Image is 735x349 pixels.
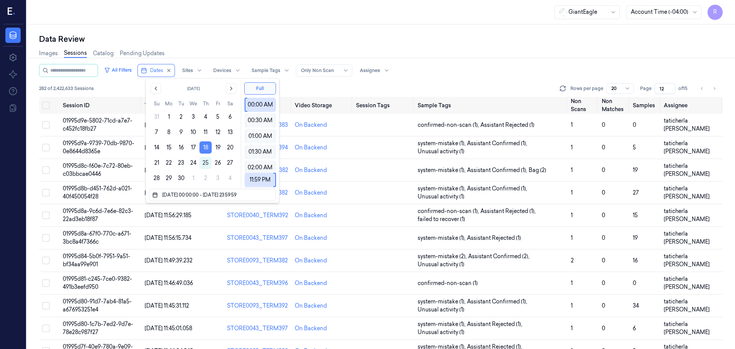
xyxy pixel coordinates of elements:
button: Thursday, October 2nd, 2025 [199,172,212,184]
div: On Backend [295,121,327,129]
span: 0 [633,280,636,287]
span: system-mistake (1) , [418,298,467,306]
button: Sunday, September 28th, 2025 [150,172,163,184]
span: 16 [633,257,638,264]
button: Sunday, September 14th, 2025 [150,141,163,154]
span: 0 [602,234,605,241]
span: 0 [602,212,605,219]
th: Wednesday [187,100,199,108]
div: 00:00 AM [247,98,273,112]
button: Tuesday, September 16th, 2025 [175,141,187,154]
span: Assistant Confirmed (1) , [467,139,529,147]
span: 1 [571,189,573,196]
button: Go to previous page [697,83,707,94]
button: Go to the Next Month [226,83,237,94]
button: Select row [42,257,50,264]
button: Sunday, September 7th, 2025 [150,126,163,138]
span: 1 [571,325,573,332]
button: Wednesday, September 10th, 2025 [187,126,199,138]
button: Monday, September 22nd, 2025 [163,157,175,169]
button: Sunday, September 21st, 2025 [150,157,163,169]
span: 1 [571,234,573,241]
span: 0 [602,302,605,309]
th: Saturday [224,100,236,108]
span: [DATE] 12:13:56.448 [145,144,193,151]
span: 1 [571,280,573,287]
button: Wednesday, September 3rd, 2025 [187,111,199,123]
div: On Backend [295,166,327,174]
span: [DATE] 11:46:49.036 [145,280,193,287]
span: taticherla [PERSON_NAME] [664,321,710,336]
span: 0 [602,257,605,264]
span: Unusual activity (1) [418,193,464,201]
button: Select row [42,324,50,332]
span: Bag (2) [529,166,546,174]
button: Saturday, September 6th, 2025 [224,111,236,123]
span: 01995d9a-9739-70db-9870-0e8644d8365e [63,140,134,155]
button: Wednesday, September 24th, 2025 [187,157,199,169]
div: 01:30 AM [247,145,273,159]
span: 01995d8a-67f0-770c-a671-3bc8a4f7366c [63,230,131,245]
span: 2 [571,257,574,264]
span: Dates [150,67,163,74]
button: Select row [42,234,50,242]
button: Select row [42,166,50,174]
button: Tuesday, September 30th, 2025 [175,172,187,184]
span: Unusual activity (1) [418,261,464,269]
span: [DATE] 11:56:15.734 [145,234,191,241]
span: taticherla [PERSON_NAME] [664,230,710,245]
span: Unusual activity (1) [418,147,464,156]
button: Select all [42,102,50,109]
button: All Filters [101,64,135,76]
th: Non Scans [568,97,599,114]
input: Dates [161,190,269,200]
span: 0 [633,121,636,128]
span: Assistant Rejected (1) [467,234,521,242]
div: 01:00 AM [247,129,273,143]
th: Sample Tags [415,97,568,114]
span: 27 [633,189,639,196]
span: 19 [633,167,638,174]
span: 1 [571,212,573,219]
span: taticherla [PERSON_NAME] [664,253,710,268]
span: Assistant Rejected (1) , [467,320,524,328]
span: system-mistake (1) , [418,185,467,193]
span: confirmed-non-scan (1) , [418,207,480,215]
span: 1 [571,144,573,151]
span: system-mistake (1) , [418,139,467,147]
span: Unusual activity (1) [418,328,464,336]
div: On Backend [295,302,327,310]
span: 01995d8a-9c6d-7e6e-82c3-22ad3eb18f87 [63,208,133,223]
button: Friday, September 19th, 2025 [212,141,224,154]
button: Monday, September 15th, 2025 [163,141,175,154]
span: 01995d8b-d451-762d-a021-40f450054f28 [63,185,132,200]
span: 0 [602,121,605,128]
button: Saturday, October 4th, 2025 [224,172,236,184]
button: Thursday, September 18th, 2025, selected [199,141,212,154]
button: Friday, September 26th, 2025 [212,157,224,169]
button: Tuesday, September 9th, 2025 [175,126,187,138]
button: [DATE] [166,83,221,94]
span: [DATE] 11:57:49.020 [145,189,193,196]
span: [DATE] 11:45:31.112 [145,302,189,309]
div: On Backend [295,189,327,197]
button: R [707,5,723,20]
button: Friday, October 3rd, 2025 [212,172,224,184]
button: Saturday, September 27th, 2025 [224,157,236,169]
span: 1 [571,167,573,174]
a: Sessions [64,49,87,58]
span: failed to recover (1) [418,215,465,223]
span: 1 [571,302,573,309]
th: Session ID [60,97,142,114]
button: Friday, September 12th, 2025 [212,126,224,138]
div: On Backend [295,234,327,242]
button: Saturday, September 20th, 2025 [224,141,236,154]
button: Monday, September 8th, 2025 [163,126,175,138]
p: Rows per page [570,85,603,92]
span: Page [640,85,652,92]
span: [DATE] 11:59:03.193 [145,167,192,174]
button: Saturday, September 13th, 2025 [224,126,236,138]
button: Select row [42,211,50,219]
div: 02:00 AM [247,161,273,175]
th: Video Storage [292,97,353,114]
